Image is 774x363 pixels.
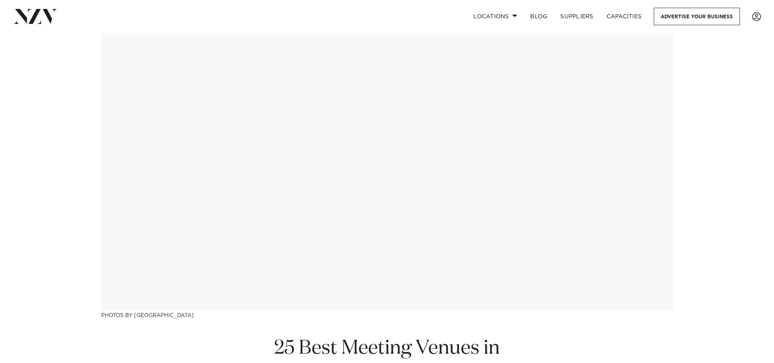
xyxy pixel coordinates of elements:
[13,9,57,24] img: nzv-logo.png
[600,8,648,25] a: Capacities
[654,8,740,25] a: Advertise your business
[524,8,554,25] a: BLOG
[467,8,524,25] a: Locations
[554,8,600,25] a: SUPPLIERS
[101,311,673,319] h3: Photos by [GEOGRAPHIC_DATA]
